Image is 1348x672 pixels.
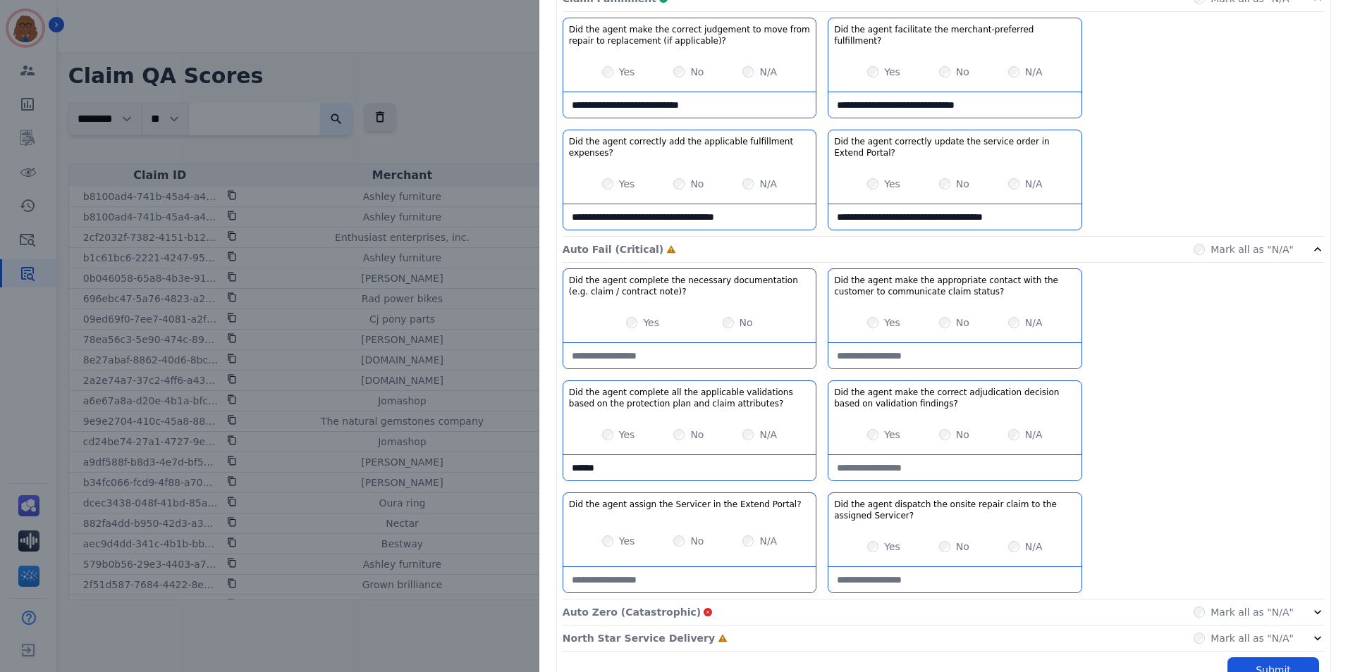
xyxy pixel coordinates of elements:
h3: Did the agent correctly add the applicable fulfillment expenses? [569,136,810,158]
label: Yes [884,65,900,79]
h3: Did the agent correctly update the service order in Extend Portal? [834,136,1075,158]
h3: Did the agent assign the Servicer in the Extend Portal? [569,499,802,510]
label: Yes [643,316,659,330]
label: Yes [884,540,900,554]
label: N/A [1025,540,1043,554]
label: N/A [1025,65,1043,79]
h3: Did the agent complete all the applicable validations based on the protection plan and claim attr... [569,387,810,409]
label: Yes [619,65,635,79]
label: No [690,428,704,442]
p: Auto Fail (Critical) [563,242,663,256]
h3: Did the agent make the correct adjudication decision based on validation findings? [834,387,1075,409]
h3: Did the agent make the appropriate contact with the customer to communicate claim status? [834,275,1075,297]
label: Yes [884,316,900,330]
label: No [956,540,969,554]
label: N/A [1025,428,1043,442]
label: N/A [759,65,777,79]
label: No [690,534,704,548]
label: No [740,316,753,330]
label: Yes [619,428,635,442]
label: No [956,428,969,442]
label: Mark all as "N/A" [1211,631,1294,645]
label: Yes [884,428,900,442]
h3: Did the agent complete the necessary documentation (e.g. claim / contract note)? [569,275,810,297]
label: N/A [1025,177,1043,191]
label: Mark all as "N/A" [1211,605,1294,619]
h3: Did the agent facilitate the merchant-preferred fulfillment? [834,24,1075,46]
label: Yes [884,177,900,191]
label: N/A [759,534,777,548]
label: N/A [759,177,777,191]
label: Mark all as "N/A" [1211,242,1294,256]
label: N/A [1025,316,1043,330]
p: Auto Zero (Catastrophic) [563,605,701,619]
h3: Did the agent make the correct judgement to move from repair to replacement (if applicable)? [569,24,810,46]
label: No [956,316,969,330]
label: No [690,177,704,191]
label: No [956,177,969,191]
p: North Star Service Delivery [563,631,715,645]
label: Yes [619,177,635,191]
label: No [690,65,704,79]
h3: Did the agent dispatch the onsite repair claim to the assigned Servicer? [834,499,1075,521]
label: No [956,65,969,79]
label: Yes [619,534,635,548]
label: N/A [759,428,777,442]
